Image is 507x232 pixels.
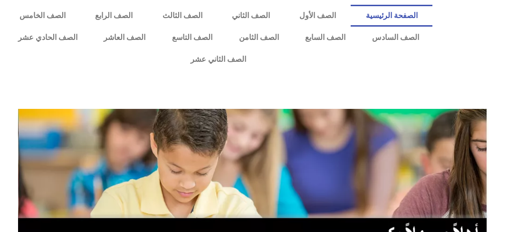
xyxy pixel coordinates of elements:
[285,5,351,27] a: الصف الأول
[351,5,432,27] a: الصفحة الرئيسية
[292,27,359,48] a: الصف السابع
[217,5,285,27] a: الصف الثاني
[226,27,292,48] a: الصف الثامن
[359,27,432,48] a: الصف السادس
[5,48,432,70] a: الصف الثاني عشر
[5,27,91,48] a: الصف الحادي عشر
[159,27,226,48] a: الصف التاسع
[80,5,147,27] a: الصف الرابع
[91,27,159,48] a: الصف العاشر
[148,5,217,27] a: الصف الثالث
[5,5,80,27] a: الصف الخامس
